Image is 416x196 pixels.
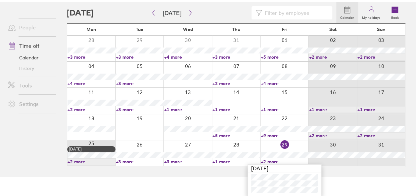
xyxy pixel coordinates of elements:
[212,54,260,60] a: +3 more
[358,14,384,20] label: My holidays
[329,27,336,32] span: Sat
[336,14,358,20] label: Calendar
[248,165,321,172] div: [DATE]
[86,27,96,32] span: Mon
[68,159,115,165] a: +2 more
[116,159,163,165] a: +3 more
[261,81,308,86] a: +4 more
[158,8,187,18] button: [DATE]
[357,54,405,60] a: +2 more
[116,81,163,86] a: +3 more
[357,133,405,139] a: +2 more
[309,133,356,139] a: +2 more
[3,39,56,52] a: Time off
[164,54,212,60] a: +4 more
[69,147,114,151] div: [DATE]
[212,133,260,139] a: +5 more
[262,7,328,19] input: Filter by employee
[336,2,358,23] a: Calendar
[358,2,384,23] a: My holidays
[261,159,308,165] a: +2 more
[68,54,115,60] a: +3 more
[212,159,260,165] a: +1 more
[3,52,56,63] a: Calendar
[309,54,356,60] a: +2 more
[261,54,308,60] a: +5 more
[3,21,56,34] a: People
[309,107,356,113] a: +1 more
[68,81,115,86] a: +4 more
[384,2,405,23] a: Book
[212,81,260,86] a: +2 more
[261,107,308,113] a: +1 more
[116,107,163,113] a: +3 more
[164,159,212,165] a: +3 more
[183,27,193,32] span: Wed
[357,107,405,113] a: +1 more
[3,97,56,111] a: Settings
[282,27,288,32] span: Fri
[232,27,240,32] span: Thu
[68,107,115,113] a: +2 more
[212,107,260,113] a: +1 more
[3,79,56,92] a: Tools
[116,54,163,60] a: +3 more
[164,107,212,113] a: +1 more
[136,27,143,32] span: Tue
[261,133,308,139] a: +9 more
[387,14,403,20] label: Book
[377,27,385,32] span: Sun
[3,63,56,74] a: History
